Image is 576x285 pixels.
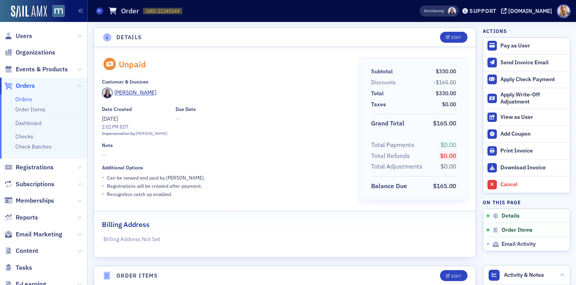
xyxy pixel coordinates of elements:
[483,71,570,88] button: Apply Check Payment
[424,8,431,13] div: Also
[4,48,55,57] a: Organizations
[483,54,570,71] button: Send Invoice Email
[107,191,172,198] p: Recognition catch up enabled.
[16,48,55,57] span: Organizations
[4,247,38,255] a: Content
[371,182,407,191] div: Balance Due
[102,151,349,159] span: —
[504,271,544,279] span: Activity & Notes
[15,133,33,140] a: Checks
[4,180,54,189] a: Subscriptions
[102,106,132,112] div: Date Created
[371,140,417,150] span: Total Payments
[102,87,156,98] a: [PERSON_NAME]
[440,152,456,160] span: $0.00
[371,162,422,171] div: Total Adjustments
[440,270,467,281] button: Edit
[557,4,571,18] span: Profile
[371,78,396,87] div: Discounts
[15,120,42,127] a: Dashboard
[500,181,566,188] div: Cancel
[121,6,139,16] h1: Order
[176,106,196,112] div: Due Date
[502,212,520,220] span: Details
[371,67,395,76] span: Subtotal
[483,125,570,142] button: Add Coupon
[114,89,156,97] div: [PERSON_NAME]
[501,8,555,14] button: [DOMAIN_NAME]
[500,114,566,121] div: View as User
[483,142,570,159] a: Print Invoice
[371,140,415,150] div: Total Payments
[448,7,456,15] span: Kelly Brown
[440,162,456,170] span: $0.00
[4,82,35,90] a: Orders
[371,151,413,161] span: Total Refunds
[469,7,496,15] div: Support
[371,119,407,128] span: Grand Total
[500,147,566,154] div: Print Invoice
[508,7,552,15] div: [DOMAIN_NAME]
[502,241,536,248] span: Email Activity
[16,82,35,90] span: Orders
[500,164,566,171] div: Download Invoice
[483,159,570,176] a: Download Invoice
[500,76,566,83] div: Apply Check Payment
[47,5,65,18] a: View Homepage
[102,220,150,230] h2: Billing Address
[4,213,38,222] a: Reports
[102,173,104,182] span: •
[483,176,570,193] button: Cancel
[107,182,202,189] p: Registrations will be created after payment.
[500,131,566,138] div: Add Coupon
[102,142,113,148] div: Note
[102,115,118,122] span: [DATE]
[371,89,386,98] span: Total
[102,131,136,136] span: Impersonation by:
[4,196,54,205] a: Memberships
[483,38,570,54] button: Pay as User
[500,42,566,49] div: Pay as User
[500,91,566,105] div: Apply Write-Off Adjustment
[451,274,461,278] div: Edit
[53,5,65,17] img: SailAMX
[16,247,38,255] span: Content
[371,89,384,98] div: Total
[483,109,570,125] button: View as User
[15,96,32,103] a: Orders
[4,65,68,74] a: Events & Products
[371,78,398,87] span: Discounts
[176,115,196,123] span: —
[371,119,404,128] div: Grand Total
[16,32,32,40] span: Users
[483,27,507,34] h4: Actions
[16,163,54,172] span: Registrations
[116,272,158,280] h4: Order Items
[102,165,143,171] div: Additional Options
[371,162,425,171] span: Total Adjustments
[16,65,68,74] span: Events & Products
[15,143,52,150] a: Check Batches
[16,213,38,222] span: Reports
[433,79,456,86] span: -$165.00
[16,230,62,239] span: Email Marketing
[102,123,119,130] time: 2:01 PM
[371,100,389,109] span: Taxes
[16,180,54,189] span: Subscriptions
[119,123,129,130] span: EDT
[483,199,571,206] h4: On this page
[500,59,566,66] div: Send Invoice Email
[16,196,54,205] span: Memberships
[103,235,466,243] p: Billing Address Not Set
[11,5,47,18] img: SailAMX
[424,8,444,14] span: Viewing
[102,79,149,85] div: Customer & Invoicee
[102,182,104,190] span: •
[4,230,62,239] a: Email Marketing
[371,151,410,161] div: Total Refunds
[116,33,142,42] h4: Details
[107,174,205,181] p: Can be viewed and paid by [PERSON_NAME] .
[4,32,32,40] a: Users
[440,32,467,43] button: Edit
[102,190,104,198] span: •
